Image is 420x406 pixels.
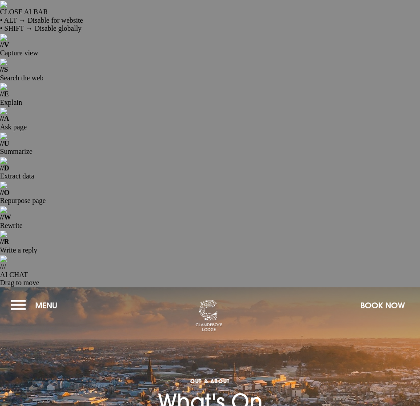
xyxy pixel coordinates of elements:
button: Book Now [356,296,409,315]
button: Menu [11,296,62,315]
span: Menu [35,300,57,311]
img: Clandeboye Lodge [196,300,222,331]
span: OUT & ABOUT [158,377,263,385]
